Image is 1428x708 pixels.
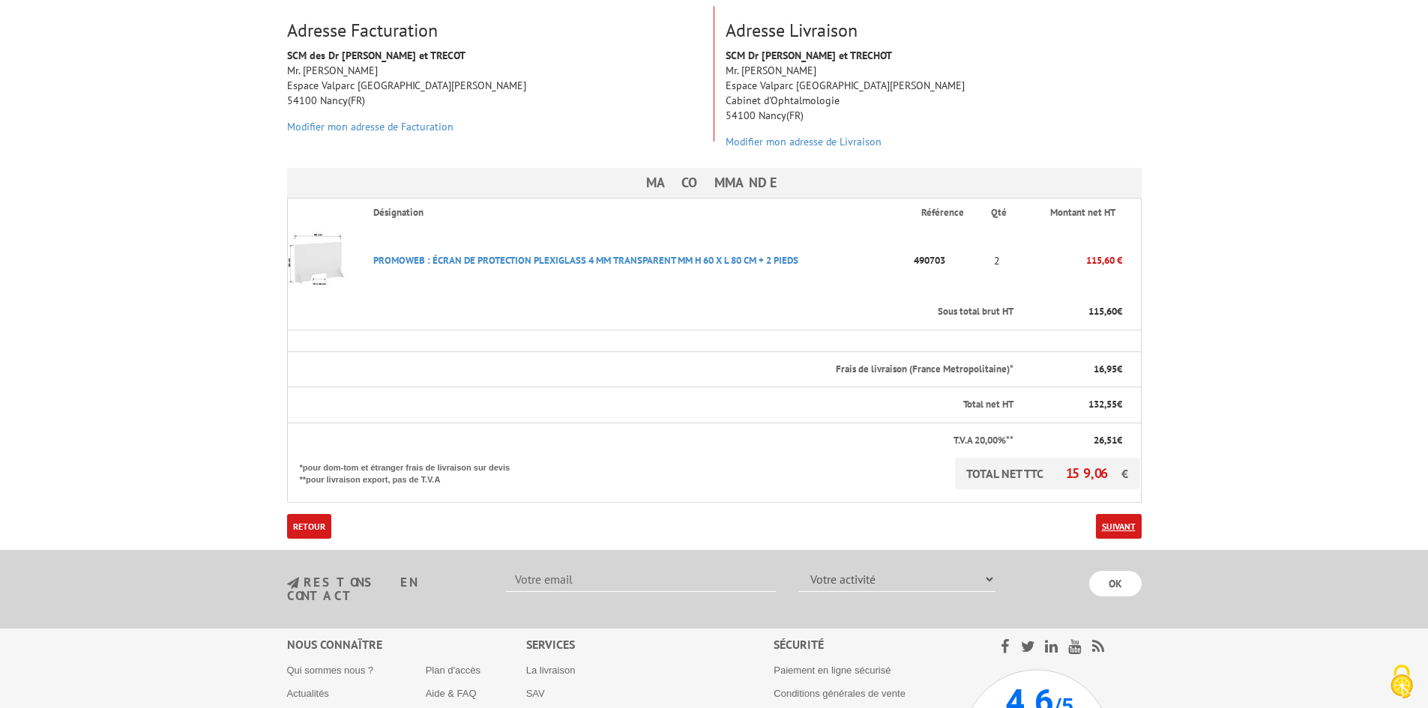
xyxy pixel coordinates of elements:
p: € [1027,363,1122,377]
th: Sous total brut HT [287,294,1015,330]
th: Qté [979,199,1015,227]
p: T.V.A 20,00%** [300,434,1013,448]
input: OK [1089,571,1142,596]
th: Référence [909,199,978,227]
span: 115,60 [1088,305,1117,318]
p: *pour dom-tom et étranger frais de livraison sur devis **pour livraison export, pas de T.V.A [300,458,525,485]
p: TOTAL NET TTC € [955,458,1139,489]
td: 2 [979,227,1015,294]
div: Services [526,636,774,653]
a: PROMOWEB : ÉCRAN DE PROTECTION PLEXIGLASS 4 MM TRANSPARENT MM H 60 X L 80 CM + 2 PIEDS [373,254,798,267]
a: Retour [287,514,331,539]
p: € [1027,398,1122,412]
h3: Adresse Facturation [287,21,702,40]
button: Cookies (fenêtre modale) [1376,657,1428,708]
a: Modifier mon adresse de Livraison [726,135,882,148]
a: La livraison [526,665,576,676]
th: Frais de livraison (France Metropolitaine)* [287,351,1015,387]
a: Suivant [1096,514,1142,539]
a: SAV [526,688,545,699]
a: Paiement en ligne sécurisé [774,665,891,676]
strong: SCM des Dr [PERSON_NAME] et TRECOT [287,49,466,62]
p: 115,60 € [1015,247,1122,273]
img: PROMOWEB : ÉCRAN DE PROTECTION PLEXIGLASS 4 MM TRANSPARENT MM H 60 X L 80 CM + 2 PIEDS [288,231,348,291]
span: 132,55 [1088,398,1117,411]
p: Montant net HT [1027,206,1139,220]
a: Qui sommes nous ? [287,665,374,676]
span: 16,95 [1094,363,1117,375]
img: Cookies (fenêtre modale) [1383,663,1421,701]
th: Désignation [361,199,909,227]
a: Modifier mon adresse de Facturation [287,120,454,133]
h3: restons en contact [287,576,484,602]
a: Aide & FAQ [426,688,477,699]
div: Mr. [PERSON_NAME] Espace Valparc [GEOGRAPHIC_DATA][PERSON_NAME] 54100 Nancy(FR) [276,48,714,142]
div: Sécurité [774,636,962,653]
a: Plan d'accès [426,665,480,676]
img: newsletter.jpg [287,577,299,590]
a: Conditions générales de vente [774,688,906,699]
div: Nous connaître [287,636,526,653]
span: 26,51 [1094,434,1117,447]
h3: Adresse Livraison [726,21,1142,40]
p: 490703 [909,247,978,273]
strong: SCM Dr [PERSON_NAME] et TRECHOT [726,49,892,62]
h3: Ma commande [287,168,1142,198]
input: Votre email [506,566,776,592]
p: € [1027,434,1122,448]
span: 159,06 [1066,465,1121,482]
div: Mr. [PERSON_NAME] Espace Valparc [GEOGRAPHIC_DATA][PERSON_NAME] Cabinet d'Ophtalmologie 54100 Nan... [714,48,1153,157]
th: Total net HT [287,387,1015,423]
p: € [1027,305,1122,319]
a: Actualités [287,688,329,699]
